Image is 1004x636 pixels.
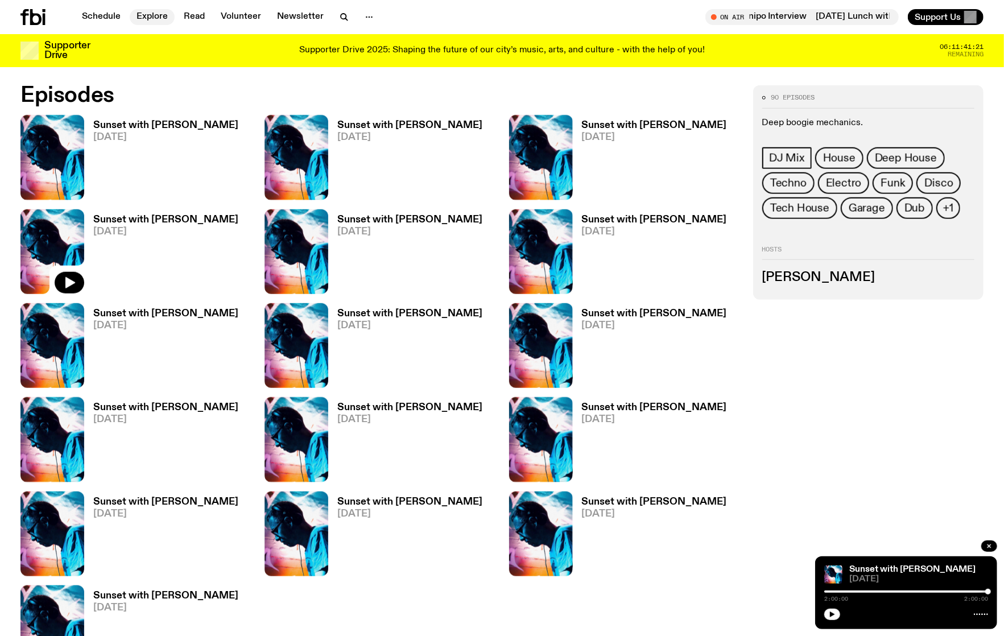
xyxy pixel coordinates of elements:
[582,403,727,412] h3: Sunset with [PERSON_NAME]
[582,133,727,142] span: [DATE]
[582,321,727,331] span: [DATE]
[948,51,984,57] span: Remaining
[867,147,945,169] a: Deep House
[93,509,238,519] span: [DATE]
[93,227,238,237] span: [DATE]
[265,397,328,482] img: Simon Caldwell stands side on, looking downwards. He has headphones on. Behind him is a brightly ...
[20,397,84,482] img: Simon Caldwell stands side on, looking downwards. He has headphones on. Behind him is a brightly ...
[849,575,988,584] span: [DATE]
[93,309,238,319] h3: Sunset with [PERSON_NAME]
[75,9,127,25] a: Schedule
[328,121,482,200] a: Sunset with [PERSON_NAME][DATE]
[762,271,974,284] h3: [PERSON_NAME]
[337,133,482,142] span: [DATE]
[826,177,862,189] span: Electro
[849,202,885,214] span: Garage
[93,133,238,142] span: [DATE]
[964,596,988,602] span: 2:00:00
[771,94,815,101] span: 90 episodes
[849,565,976,574] a: Sunset with [PERSON_NAME]
[916,172,961,194] a: Disco
[177,9,212,25] a: Read
[896,197,933,219] a: Dub
[337,497,482,507] h3: Sunset with [PERSON_NAME]
[265,115,328,200] img: Simon Caldwell stands side on, looking downwards. He has headphones on. Behind him is a brightly ...
[214,9,268,25] a: Volunteer
[337,121,482,130] h3: Sunset with [PERSON_NAME]
[337,321,482,331] span: [DATE]
[943,202,953,214] span: +1
[270,9,330,25] a: Newsletter
[265,303,328,388] img: Simon Caldwell stands side on, looking downwards. He has headphones on. Behind him is a brightly ...
[769,152,805,164] span: DJ Mix
[573,121,727,200] a: Sunset with [PERSON_NAME][DATE]
[93,497,238,507] h3: Sunset with [PERSON_NAME]
[20,85,658,106] h2: Episodes
[582,415,727,424] span: [DATE]
[44,41,90,60] h3: Supporter Drive
[93,121,238,130] h3: Sunset with [PERSON_NAME]
[93,415,238,424] span: [DATE]
[20,115,84,200] img: Simon Caldwell stands side on, looking downwards. He has headphones on. Behind him is a brightly ...
[509,115,573,200] img: Simon Caldwell stands side on, looking downwards. He has headphones on. Behind him is a brightly ...
[299,46,705,56] p: Supporter Drive 2025: Shaping the future of our city’s music, arts, and culture - with the help o...
[337,415,482,424] span: [DATE]
[915,12,961,22] span: Support Us
[337,403,482,412] h3: Sunset with [PERSON_NAME]
[328,309,482,388] a: Sunset with [PERSON_NAME][DATE]
[582,215,727,225] h3: Sunset with [PERSON_NAME]
[84,121,238,200] a: Sunset with [PERSON_NAME][DATE]
[904,202,925,214] span: Dub
[337,227,482,237] span: [DATE]
[93,603,238,613] span: [DATE]
[20,303,84,388] img: Simon Caldwell stands side on, looking downwards. He has headphones on. Behind him is a brightly ...
[940,44,984,50] span: 06:11:41:21
[875,152,937,164] span: Deep House
[762,197,837,219] a: Tech House
[509,209,573,294] img: Simon Caldwell stands side on, looking downwards. He has headphones on. Behind him is a brightly ...
[762,118,974,129] p: Deep boogie mechanics.
[93,215,238,225] h3: Sunset with [PERSON_NAME]
[582,121,727,130] h3: Sunset with [PERSON_NAME]
[881,177,905,189] span: Funk
[328,215,482,294] a: Sunset with [PERSON_NAME][DATE]
[328,403,482,482] a: Sunset with [PERSON_NAME][DATE]
[815,147,863,169] a: House
[823,152,856,164] span: House
[762,172,815,194] a: Techno
[770,202,829,214] span: Tech House
[824,565,842,584] img: Simon Caldwell stands side on, looking downwards. He has headphones on. Behind him is a brightly ...
[582,497,727,507] h3: Sunset with [PERSON_NAME]
[770,177,807,189] span: Techno
[84,497,238,576] a: Sunset with [PERSON_NAME][DATE]
[84,309,238,388] a: Sunset with [PERSON_NAME][DATE]
[93,321,238,331] span: [DATE]
[93,591,238,601] h3: Sunset with [PERSON_NAME]
[573,215,727,294] a: Sunset with [PERSON_NAME][DATE]
[582,309,727,319] h3: Sunset with [PERSON_NAME]
[337,509,482,519] span: [DATE]
[84,215,238,294] a: Sunset with [PERSON_NAME][DATE]
[818,172,870,194] a: Electro
[20,492,84,576] img: Simon Caldwell stands side on, looking downwards. He has headphones on. Behind him is a brightly ...
[93,403,238,412] h3: Sunset with [PERSON_NAME]
[265,209,328,294] img: Simon Caldwell stands side on, looking downwards. He has headphones on. Behind him is a brightly ...
[762,246,974,260] h2: Hosts
[509,397,573,482] img: Simon Caldwell stands side on, looking downwards. He has headphones on. Behind him is a brightly ...
[130,9,175,25] a: Explore
[337,309,482,319] h3: Sunset with [PERSON_NAME]
[573,309,727,388] a: Sunset with [PERSON_NAME][DATE]
[582,509,727,519] span: [DATE]
[84,403,238,482] a: Sunset with [PERSON_NAME][DATE]
[337,215,482,225] h3: Sunset with [PERSON_NAME]
[509,303,573,388] img: Simon Caldwell stands side on, looking downwards. He has headphones on. Behind him is a brightly ...
[873,172,913,194] a: Funk
[573,403,727,482] a: Sunset with [PERSON_NAME][DATE]
[509,492,573,576] img: Simon Caldwell stands side on, looking downwards. He has headphones on. Behind him is a brightly ...
[573,497,727,576] a: Sunset with [PERSON_NAME][DATE]
[582,227,727,237] span: [DATE]
[841,197,893,219] a: Garage
[265,492,328,576] img: Simon Caldwell stands side on, looking downwards. He has headphones on. Behind him is a brightly ...
[328,497,482,576] a: Sunset with [PERSON_NAME][DATE]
